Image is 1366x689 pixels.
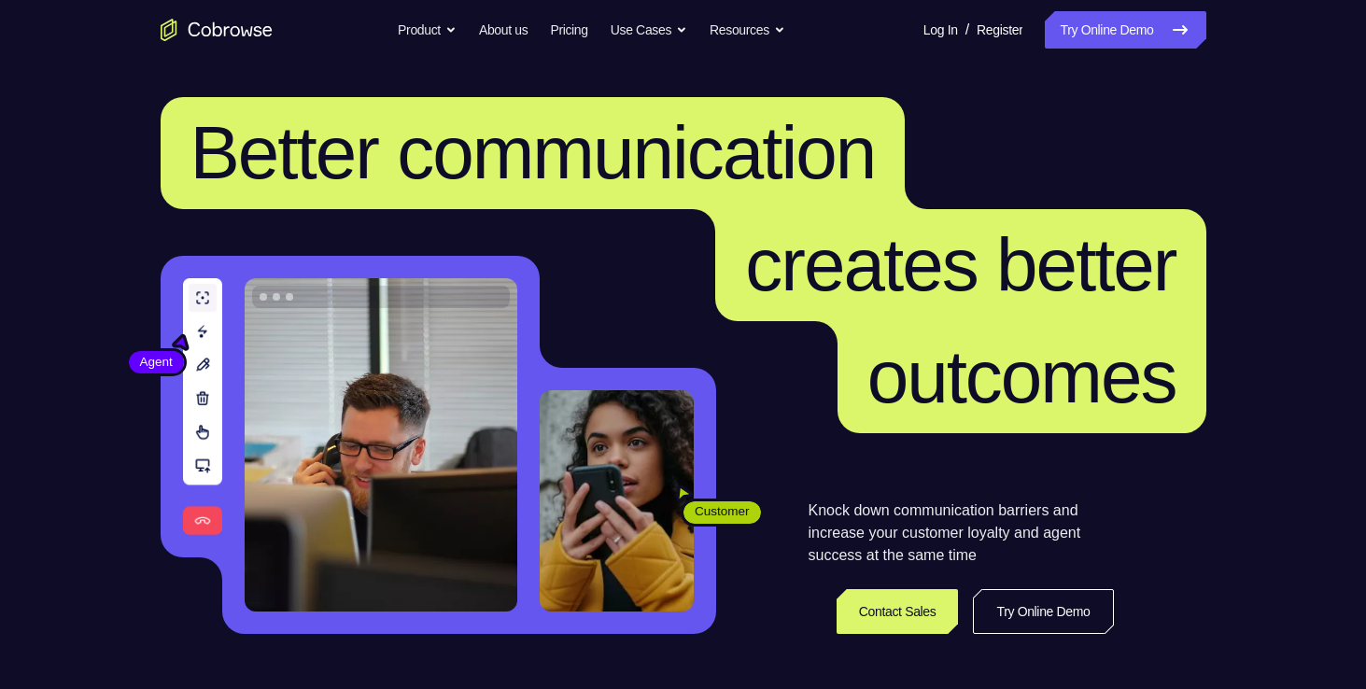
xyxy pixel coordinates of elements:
a: Pricing [550,11,587,49]
a: Contact Sales [837,589,959,634]
span: / [965,19,969,41]
span: creates better [745,223,1176,306]
a: Go to the home page [161,19,273,41]
button: Use Cases [611,11,687,49]
button: Product [398,11,457,49]
a: Try Online Demo [973,589,1113,634]
p: Knock down communication barriers and increase your customer loyalty and agent success at the sam... [809,499,1114,567]
a: About us [479,11,528,49]
span: Better communication [190,111,876,194]
span: outcomes [867,335,1176,418]
a: Try Online Demo [1045,11,1205,49]
img: A customer holding their phone [540,390,694,612]
button: Resources [710,11,785,49]
a: Register [977,11,1022,49]
a: Log In [923,11,958,49]
img: A customer support agent talking on the phone [245,278,517,612]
